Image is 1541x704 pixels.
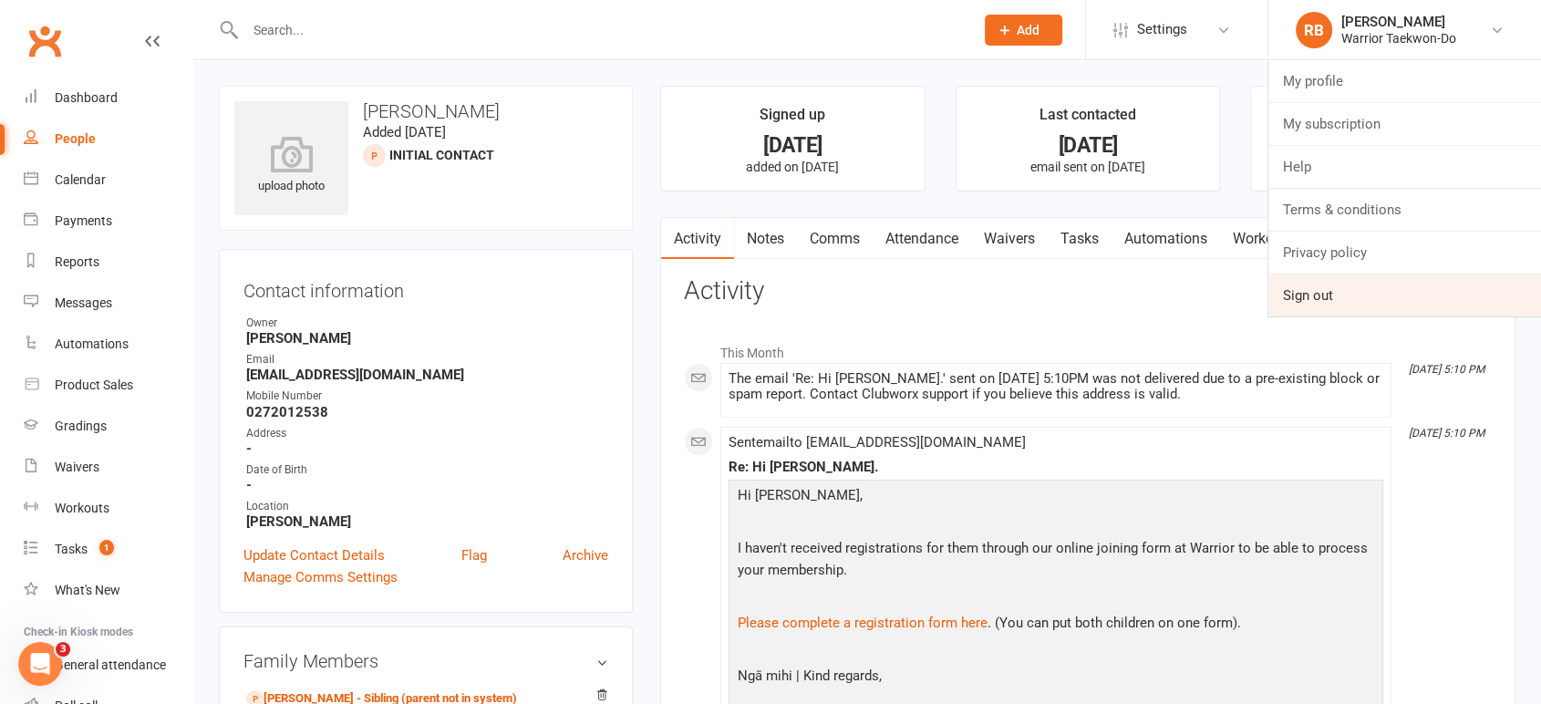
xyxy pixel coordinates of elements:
time: Added [DATE] [363,124,446,140]
div: Reports [55,254,99,269]
div: [PERSON_NAME] [1341,14,1456,30]
div: [DATE] [973,136,1204,155]
div: Messages [55,295,112,310]
div: Calendar [55,172,106,187]
strong: [PERSON_NAME] [246,330,608,347]
span: Add [1017,23,1039,37]
a: Product Sales [24,365,192,406]
div: Warrior Taekwon-Do [1341,30,1456,47]
a: Terms & conditions [1268,189,1541,231]
p: Hi [PERSON_NAME], [733,484,1379,511]
a: Archive [563,544,608,566]
li: This Month [684,334,1492,363]
a: People [24,119,192,160]
h3: [PERSON_NAME] [234,101,617,121]
p: Ngā mihi | Kind regards, [733,665,1379,691]
a: Tasks [1048,218,1112,260]
div: Owner [246,315,608,332]
a: Clubworx [22,18,67,64]
div: Waivers [55,460,99,474]
p: added on [DATE] [677,160,908,174]
strong: [PERSON_NAME] [246,513,608,530]
strong: - [246,440,608,457]
a: Reports [24,242,192,283]
a: My profile [1268,60,1541,102]
div: upload photo [234,136,348,196]
button: Add [985,15,1062,46]
span: 3 [56,642,70,657]
strong: - [246,477,608,493]
a: Manage Comms Settings [243,566,398,588]
a: Dashboard [24,78,192,119]
div: RB [1296,12,1332,48]
div: Payments [55,213,112,228]
a: Please complete a registration form here [738,615,988,631]
a: My subscription [1268,103,1541,145]
span: 1 [99,540,114,555]
div: Date of Birth [246,461,608,479]
div: Last contacted [1039,103,1136,136]
div: Location [246,498,608,515]
a: Update Contact Details [243,544,385,566]
a: Gradings [24,406,192,447]
i: [DATE] 5:10 PM [1409,427,1484,440]
a: Flag [461,544,487,566]
a: Automations [1112,218,1220,260]
div: Address [246,425,608,442]
h3: Contact information [243,274,608,301]
p: . (You can put both children on one form). [733,612,1379,638]
div: Automations [55,336,129,351]
span: Settings [1137,9,1187,50]
div: Tasks [55,542,88,556]
a: General attendance kiosk mode [24,645,192,686]
iframe: Intercom live chat [18,642,62,686]
div: Dashboard [55,90,118,105]
div: General attendance [55,657,166,672]
div: [DATE] [677,136,908,155]
a: Attendance [873,218,971,260]
a: Workouts [1220,218,1307,260]
p: email sent on [DATE] [973,160,1204,174]
div: Email [246,351,608,368]
a: Activity [661,218,734,260]
div: Product Sales [55,378,133,392]
input: Search... [240,17,961,43]
a: Waivers [24,447,192,488]
strong: 0272012538 [246,404,608,420]
div: What's New [55,583,120,597]
span: Initial Contact [389,148,494,162]
a: Messages [24,283,192,324]
a: Privacy policy [1268,232,1541,274]
a: Calendar [24,160,192,201]
a: Comms [797,218,873,260]
a: Workouts [24,488,192,529]
a: What's New [24,570,192,611]
div: People [55,131,96,146]
a: Automations [24,324,192,365]
h3: Activity [684,277,1492,305]
strong: [EMAIL_ADDRESS][DOMAIN_NAME] [246,367,608,383]
span: Sent email to [EMAIL_ADDRESS][DOMAIN_NAME] [729,434,1026,450]
div: Signed up [760,103,825,136]
p: I haven't received registrations for them through our online joining form at Warrior to be able t... [733,537,1379,585]
a: Help [1268,146,1541,188]
a: Waivers [971,218,1048,260]
a: Payments [24,201,192,242]
div: Re: Hi [PERSON_NAME]. [729,460,1383,475]
i: [DATE] 5:10 PM [1409,363,1484,376]
div: Mobile Number [246,388,608,405]
div: Gradings [55,419,107,433]
a: Tasks 1 [24,529,192,570]
a: Notes [734,218,797,260]
div: The email 'Re: Hi [PERSON_NAME].' sent on [DATE] 5:10PM was not delivered due to a pre-existing b... [729,371,1383,402]
div: Workouts [55,501,109,515]
h3: Family Members [243,651,608,671]
a: Sign out [1268,274,1541,316]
